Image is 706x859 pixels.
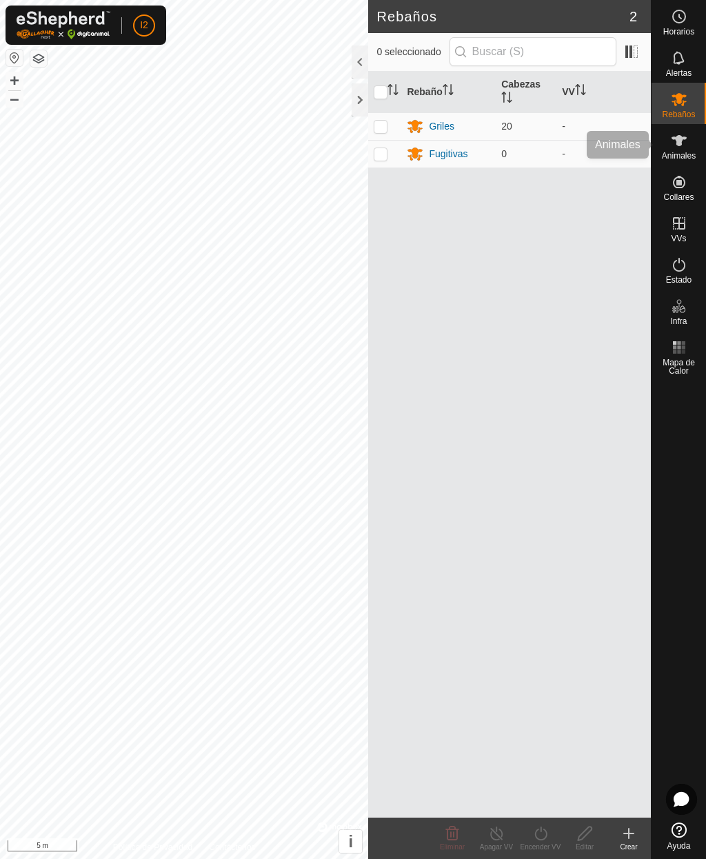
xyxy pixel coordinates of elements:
span: I2 [140,18,148,32]
button: i [339,830,362,853]
span: VVs [671,234,686,243]
a: Política de Privacidad [113,841,192,853]
span: Infra [670,317,687,325]
td: - [556,140,651,168]
a: Contáctenos [209,841,255,853]
span: Animales [662,152,696,160]
img: Logo Gallagher [17,11,110,39]
span: Estado [666,276,692,284]
span: Mapa de Calor [655,358,703,375]
p-sorticon: Activar para ordenar [443,86,454,97]
button: Capas del Mapa [30,50,47,67]
div: Apagar VV [474,842,518,852]
span: 0 [501,148,507,159]
div: Crear [607,842,651,852]
p-sorticon: Activar para ordenar [501,94,512,105]
span: i [349,832,354,851]
a: Ayuda [652,817,706,856]
span: Alertas [666,69,692,77]
button: Restablecer Mapa [6,50,23,66]
input: Buscar (S) [450,37,616,66]
span: Ayuda [667,842,691,850]
div: Editar [563,842,607,852]
span: Eliminar [440,843,465,851]
p-sorticon: Activar para ordenar [575,86,586,97]
td: - [556,112,651,140]
span: 0 seleccionado [376,45,449,59]
span: 20 [501,121,512,132]
span: Rebaños [662,110,695,119]
button: + [6,72,23,89]
div: Encender VV [518,842,563,852]
th: Cabezas [496,72,556,113]
h2: Rebaños [376,8,629,25]
span: Horarios [663,28,694,36]
span: 2 [629,6,637,27]
p-sorticon: Activar para ordenar [387,86,399,97]
div: Griles [429,119,454,134]
th: VV [556,72,651,113]
th: Rebaño [401,72,496,113]
span: Collares [663,193,694,201]
div: Fugitivas [429,147,467,161]
button: – [6,90,23,107]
